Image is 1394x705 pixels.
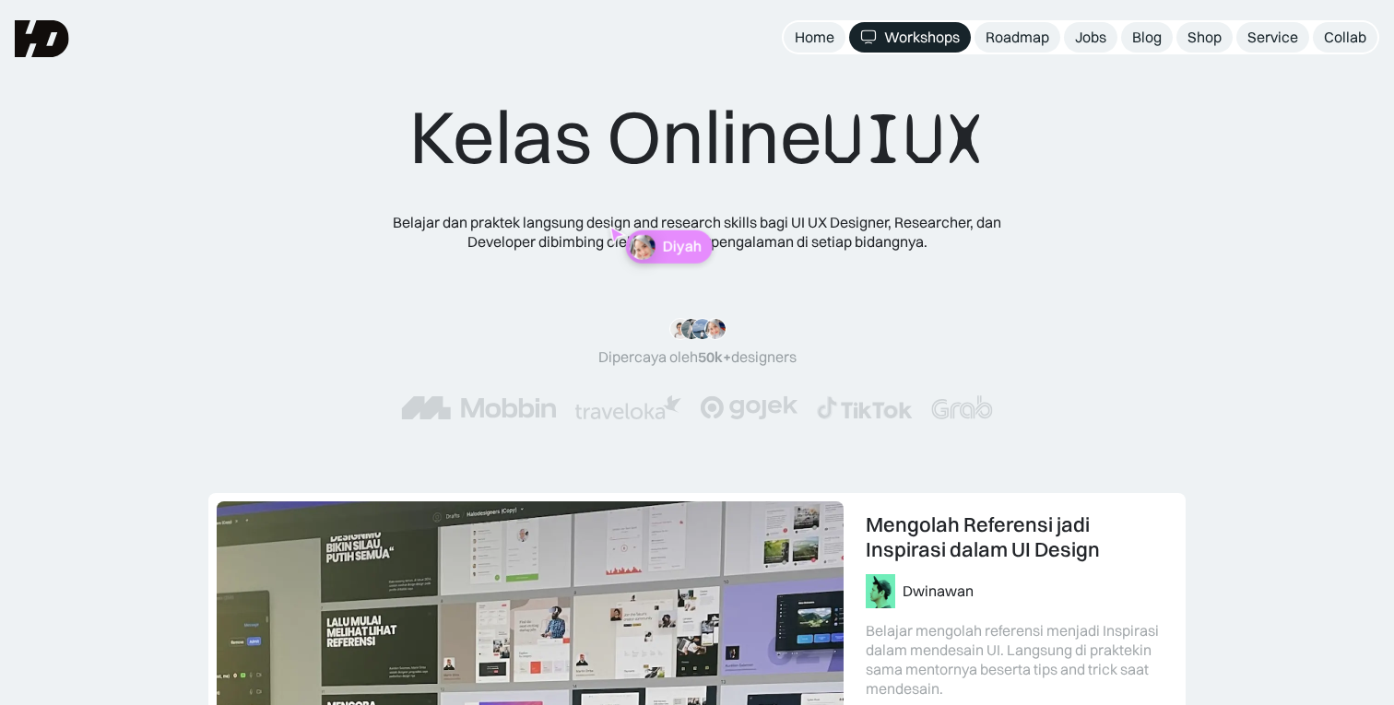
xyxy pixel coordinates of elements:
span: UIUX [822,95,985,183]
a: Service [1236,22,1309,53]
p: Diyah [663,238,702,255]
div: Collab [1324,28,1366,47]
span: 50k+ [698,347,731,366]
a: Shop [1176,22,1233,53]
a: Jobs [1064,22,1117,53]
div: Kelas Online [409,92,985,183]
a: Roadmap [975,22,1060,53]
div: Dipercaya oleh designers [598,347,797,367]
div: Shop [1187,28,1222,47]
div: Roadmap [986,28,1049,47]
div: Workshops [884,28,960,47]
a: Blog [1121,22,1173,53]
a: Home [784,22,845,53]
div: Jobs [1075,28,1106,47]
a: Collab [1313,22,1377,53]
a: Workshops [849,22,971,53]
div: Home [795,28,834,47]
div: Service [1247,28,1298,47]
div: Blog [1132,28,1162,47]
div: Belajar dan praktek langsung design and research skills bagi UI UX Designer, Researcher, dan Deve... [365,213,1029,252]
